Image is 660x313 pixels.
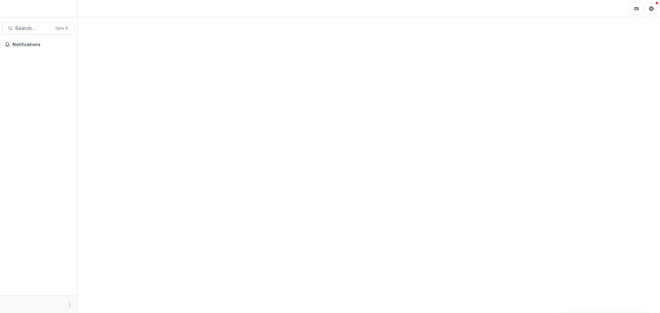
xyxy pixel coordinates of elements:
[54,25,69,32] div: Ctrl + K
[2,22,75,35] button: Search...
[15,25,52,31] span: Search...
[12,42,72,47] span: Notifications
[80,4,106,13] nav: breadcrumb
[2,40,75,49] button: Notifications
[66,301,73,308] button: More
[630,2,643,15] button: Partners
[645,2,658,15] button: Get Help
